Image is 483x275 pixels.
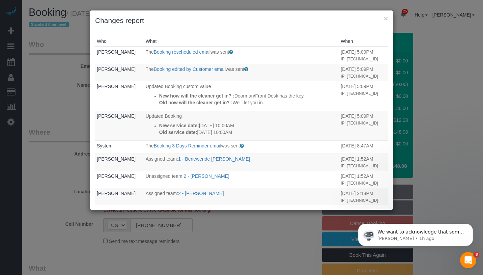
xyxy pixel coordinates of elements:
[144,154,339,171] td: What
[144,188,339,205] td: What
[95,16,388,26] h3: Changes report
[146,49,154,55] span: The
[144,64,339,81] td: What
[384,15,388,22] button: ×
[95,36,144,47] th: Who
[178,156,250,162] a: 1 - Benewende [PERSON_NAME]
[146,156,178,162] span: Assigned team:
[339,64,388,81] td: When
[95,64,144,81] td: Who
[95,171,144,188] td: Who
[341,91,378,96] small: IP: [TECHNICAL_ID]
[95,111,144,140] td: Who
[144,140,339,154] td: What
[159,99,338,106] p: We'll let you in.
[210,49,229,55] span: was sent
[159,123,199,128] strong: New service date:
[339,154,388,171] td: When
[146,84,211,89] span: Updated Booking custom value
[339,188,388,205] td: When
[341,121,378,126] small: IP: [TECHNICAL_ID]
[90,10,393,210] sui-modal: Changes report
[95,47,144,64] td: Who
[97,113,136,119] a: [PERSON_NAME]
[97,143,113,148] a: System
[348,210,483,257] iframe: Intercom notifications message
[339,81,388,111] td: When
[146,191,178,196] span: Assigned team:
[339,36,388,47] th: When
[339,47,388,64] td: When
[97,191,136,196] a: [PERSON_NAME]
[154,49,210,55] a: Booking rescheduled email
[159,93,234,99] strong: New how will the cleaner get in? :
[97,156,136,162] a: [PERSON_NAME]
[474,252,479,257] span: 8
[159,92,338,99] p: Doorman/Front Desk has the key.
[154,143,221,148] a: Booking 3 Days Reminder email
[146,143,154,148] span: The
[154,66,226,72] a: Booking edited by Customer email
[159,100,233,105] strong: Old how will the cleaner get in? :
[146,66,154,72] span: The
[159,129,338,136] p: [DATE] 10:00AM
[178,191,224,196] a: 2 - [PERSON_NAME]
[97,66,136,72] a: [PERSON_NAME]
[97,49,136,55] a: [PERSON_NAME]
[341,74,378,79] small: IP: [TECHNICAL_ID]
[146,113,182,119] span: Updated Booking
[144,47,339,64] td: What
[339,140,388,154] td: When
[339,171,388,188] td: When
[95,188,144,205] td: Who
[97,84,136,89] a: [PERSON_NAME]
[159,130,197,135] strong: Old service date:
[95,154,144,171] td: Who
[341,164,378,168] small: IP: [TECHNICAL_ID]
[184,173,229,179] a: 2 - [PERSON_NAME]
[341,57,378,61] small: IP: [TECHNICAL_ID]
[95,140,144,154] td: Who
[221,143,240,148] span: was sent
[144,111,339,140] td: What
[144,171,339,188] td: What
[144,36,339,47] th: What
[97,173,136,179] a: [PERSON_NAME]
[159,122,338,129] p: [DATE] 10:00AM
[95,81,144,111] td: Who
[226,66,244,72] span: was sent
[460,252,476,268] iframe: Intercom live chat
[339,111,388,140] td: When
[341,181,378,186] small: IP: [TECHNICAL_ID]
[144,81,339,111] td: What
[341,198,378,203] small: IP: [TECHNICAL_ID]
[146,173,184,179] span: Unassigned team:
